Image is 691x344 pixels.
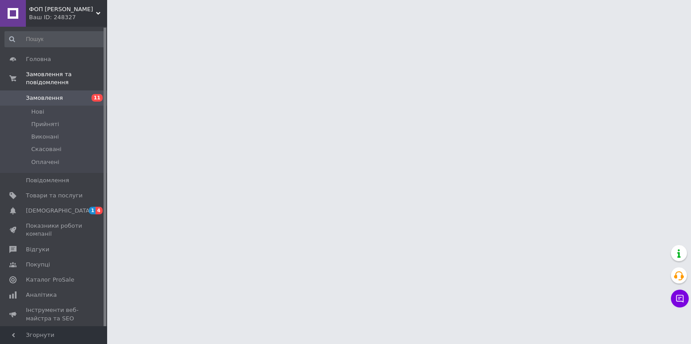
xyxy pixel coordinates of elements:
span: Виконані [31,133,59,141]
span: Показники роботи компанії [26,222,83,238]
span: 4 [96,207,103,214]
span: Оплачені [31,158,59,166]
span: Скасовані [31,145,62,153]
span: [DEMOGRAPHIC_DATA] [26,207,92,215]
span: Інструменти веб-майстра та SEO [26,306,83,322]
span: Аналітика [26,291,57,299]
span: Замовлення та повідомлення [26,70,107,86]
span: Головна [26,55,51,63]
span: Прийняті [31,120,59,128]
span: ФОП БУЙМІСТР С.Е. [29,5,96,13]
span: 1 [89,207,96,214]
span: Нові [31,108,44,116]
span: Товари та послуги [26,192,83,200]
span: Відгуки [26,246,49,254]
span: Замовлення [26,94,63,102]
span: 11 [92,94,103,102]
span: Покупці [26,261,50,269]
div: Ваш ID: 248327 [29,13,107,21]
input: Пошук [4,31,105,47]
span: Каталог ProSale [26,276,74,284]
span: Повідомлення [26,176,69,184]
button: Чат з покупцем [671,290,689,307]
